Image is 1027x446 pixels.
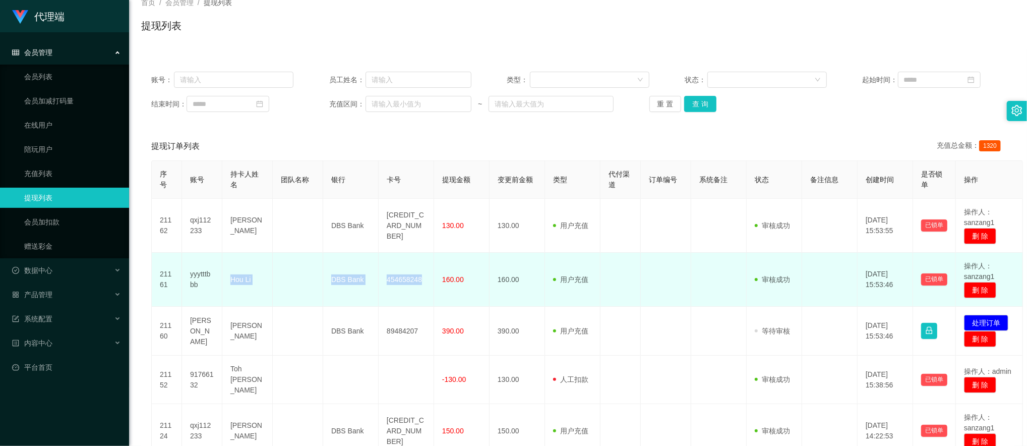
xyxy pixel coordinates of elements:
input: 请输入 [174,72,294,88]
h1: 代理端 [34,1,65,33]
td: [CREDIT_CARD_NUMBER] [379,199,434,253]
span: 提现订单列表 [151,140,200,152]
button: 处理订单 [964,315,1008,331]
i: 图标: form [12,315,19,322]
input: 请输入最小值为 [366,96,471,112]
span: 订单编号 [649,176,677,184]
span: 用户充值 [553,327,588,335]
td: [DATE] 15:53:46 [858,253,913,307]
span: 审核成功 [755,427,790,435]
span: 代付渠道 [609,170,630,189]
span: 备注信息 [810,176,838,184]
span: 系统配置 [12,315,52,323]
input: 请输入 [366,72,471,88]
span: 390.00 [442,327,464,335]
a: 代理端 [12,12,65,20]
td: 454658248 [379,253,434,307]
span: 1320 [979,140,1001,151]
i: 图标: profile [12,340,19,347]
button: 已锁单 [921,374,947,386]
button: 已锁单 [921,219,947,232]
span: 用户充值 [553,221,588,230]
span: 操作人：sanzang1 [964,413,995,432]
a: 图标: dashboard平台首页 [12,357,121,377]
span: 130.00 [442,221,464,230]
span: 银行 [331,176,345,184]
span: 操作人：sanzang1 [964,262,995,281]
td: [DATE] 15:38:56 [858,356,913,404]
span: 序号 [160,170,167,189]
td: 160.00 [490,253,545,307]
span: 账号： [151,75,174,85]
button: 查 询 [684,96,716,112]
a: 会员加扣款 [24,212,121,232]
span: 用户充值 [553,275,588,284]
button: 重 置 [649,96,682,112]
span: 150.00 [442,427,464,435]
td: yyytttbbb [182,253,222,307]
span: 160.00 [442,275,464,284]
span: 产品管理 [12,291,52,299]
td: 130.00 [490,199,545,253]
td: 21160 [152,307,182,356]
button: 已锁单 [921,273,947,286]
span: 卡号 [387,176,401,184]
a: 赠送彩金 [24,236,121,256]
span: 审核成功 [755,221,790,230]
span: 充值区间： [329,99,366,109]
td: [PERSON_NAME] [222,199,273,253]
span: 起始时间： [863,75,898,85]
i: 图标: appstore-o [12,291,19,298]
span: 持卡人姓名 [230,170,259,189]
td: DBS Bank [323,199,379,253]
i: 图标: down [815,77,821,84]
span: 操作人：admin [964,367,1011,375]
span: 团队名称 [281,176,309,184]
span: -130.00 [442,375,466,383]
div: 充值总金额： [937,140,1005,152]
span: 账号 [190,176,204,184]
i: 图标: calendar [968,76,975,83]
td: [PERSON_NAME] [182,307,222,356]
span: 类型 [553,176,567,184]
td: qxj112233 [182,199,222,253]
td: 21152 [152,356,182,404]
td: 21162 [152,199,182,253]
i: 图标: table [12,49,19,56]
span: 员工姓名： [329,75,366,85]
span: 类型： [507,75,529,85]
span: 等待审核 [755,327,790,335]
button: 图标: lock [921,323,937,339]
a: 陪玩用户 [24,139,121,159]
a: 提现列表 [24,188,121,208]
button: 已锁单 [921,425,947,437]
span: 数据中心 [12,266,52,274]
td: Toh [PERSON_NAME] [222,356,273,404]
button: 删 除 [964,228,996,244]
a: 在线用户 [24,115,121,135]
td: [DATE] 15:53:46 [858,307,913,356]
a: 充值列表 [24,163,121,184]
td: 89484207 [379,307,434,356]
span: 会员管理 [12,48,52,57]
td: DBS Bank [323,307,379,356]
a: 会员加减打码量 [24,91,121,111]
span: 操作人：sanzang1 [964,208,995,227]
span: 结束时间： [151,99,187,109]
td: 390.00 [490,307,545,356]
span: 审核成功 [755,275,790,284]
span: 变更前金额 [498,176,533,184]
input: 请输入最大值为 [489,96,614,112]
span: 用户充值 [553,427,588,435]
td: 130.00 [490,356,545,404]
td: 91766132 [182,356,222,404]
button: 删 除 [964,377,996,393]
td: [PERSON_NAME] [222,307,273,356]
span: ~ [471,99,489,109]
td: 21161 [152,253,182,307]
i: 图标: check-circle-o [12,267,19,274]
span: 创建时间 [866,176,894,184]
i: 图标: calendar [256,100,263,107]
span: 内容中心 [12,339,52,347]
img: logo.9652507e.png [12,10,28,24]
